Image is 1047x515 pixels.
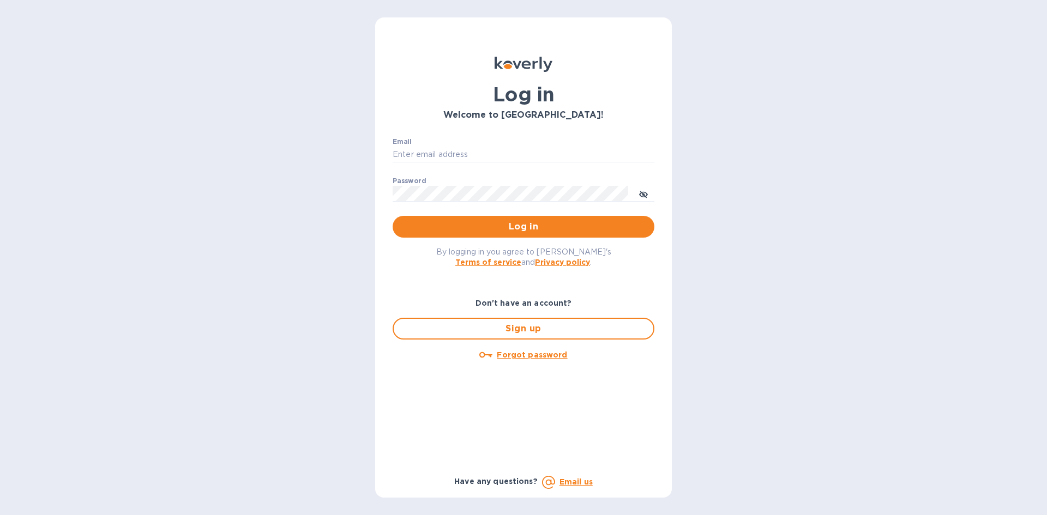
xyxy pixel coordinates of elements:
[402,322,645,335] span: Sign up
[495,57,552,72] img: Koverly
[393,318,654,340] button: Sign up
[393,216,654,238] button: Log in
[393,83,654,106] h1: Log in
[559,477,593,486] a: Email us
[393,110,654,120] h3: Welcome to [GEOGRAPHIC_DATA]!
[455,258,521,266] a: Terms of service
[497,350,567,359] u: Forgot password
[476,299,572,307] b: Don't have an account?
[454,477,538,486] b: Have any questions?
[393,178,426,184] label: Password
[535,258,590,266] a: Privacy policy
[633,183,654,204] button: toggle password visibility
[401,220,646,233] span: Log in
[393,147,654,163] input: Enter email address
[393,138,412,145] label: Email
[436,247,611,266] span: By logging in you agree to [PERSON_NAME]'s and .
